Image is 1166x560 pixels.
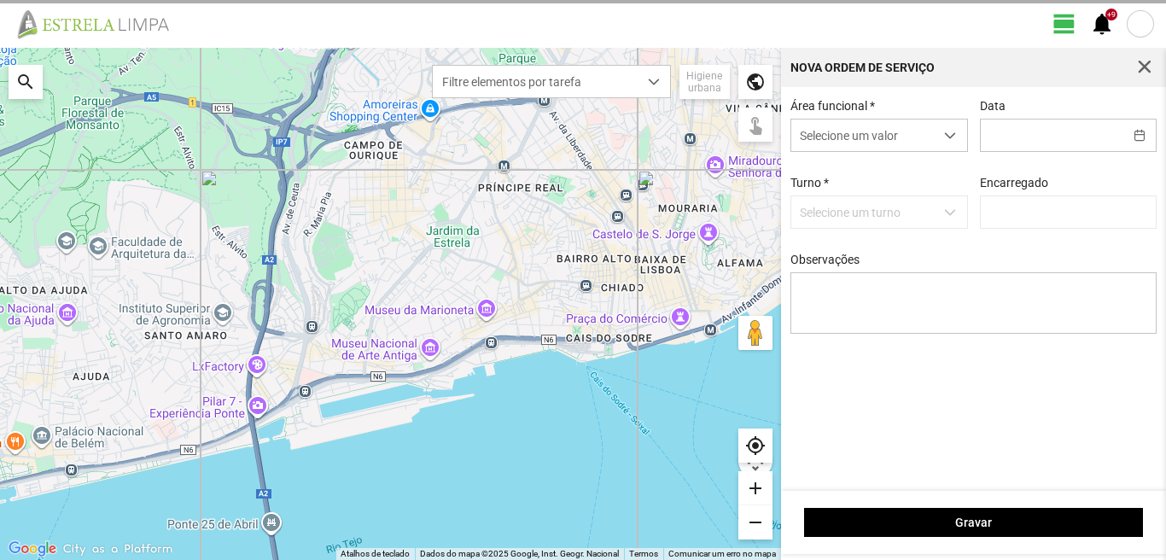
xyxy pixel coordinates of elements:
img: file [12,9,188,39]
div: my_location [738,429,772,463]
button: Atalhos de teclado [341,548,410,560]
span: view_day [1052,11,1077,37]
div: touch_app [738,108,772,142]
button: Arraste o Pegman para o mapa para abrir o Street View [738,316,772,350]
label: Data [980,99,1006,113]
div: Nova Ordem de Serviço [790,61,935,73]
span: Selecione um valor [791,120,934,151]
label: Área funcional * [790,99,875,113]
a: Termos [629,549,658,558]
div: add [738,471,772,505]
div: dropdown trigger [934,120,967,151]
span: Gravar [813,516,1134,529]
div: remove [738,505,772,540]
label: Turno * [790,176,829,190]
button: Gravar [804,508,1143,537]
label: Encarregado [980,176,1048,190]
span: Dados do mapa ©2025 Google, Inst. Geogr. Nacional [420,549,619,558]
div: dropdown trigger [638,66,671,97]
span: notifications [1089,11,1115,37]
div: public [738,65,772,99]
div: +9 [1105,9,1117,20]
span: Filtre elementos por tarefa [433,66,638,97]
img: Google [4,538,61,560]
div: search [9,65,43,99]
a: Comunicar um erro no mapa [668,549,776,558]
a: Abrir esta área no Google Maps (abre uma nova janela) [4,538,61,560]
label: Observações [790,253,860,266]
div: Higiene urbana [679,65,730,99]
